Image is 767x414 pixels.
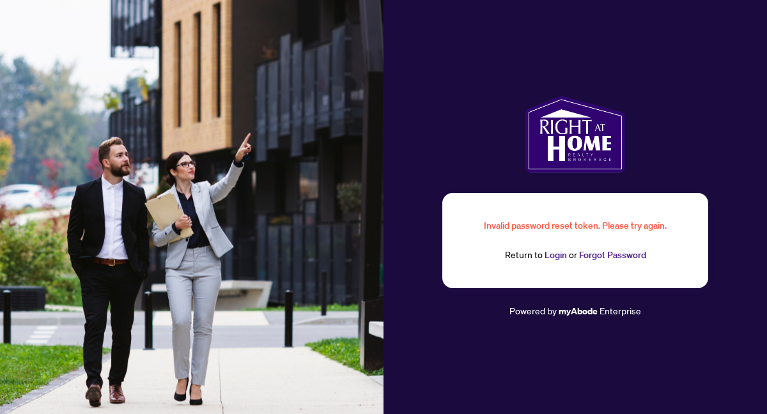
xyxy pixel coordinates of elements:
div: Return to or [473,248,678,263]
img: ma-logo [525,96,624,172]
a: myAbode [559,304,598,318]
a: Forgot Password [579,249,646,261]
div: Invalid password reset token. Please try again. [473,218,678,233]
span: Enterprise [600,305,641,316]
span: Powered by [509,305,557,316]
a: Login [545,249,567,261]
